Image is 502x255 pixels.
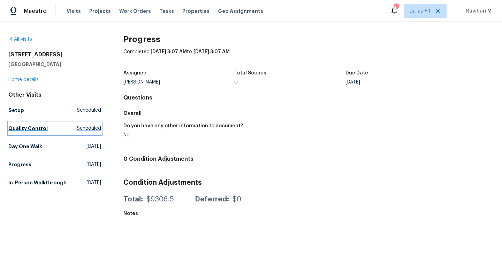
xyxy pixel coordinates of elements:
[8,37,32,42] a: All visits
[218,8,263,15] span: Geo Assignments
[67,8,81,15] span: Visits
[345,80,457,85] div: [DATE]
[8,107,24,114] h5: Setup
[233,196,241,203] div: $0
[119,8,151,15] span: Work Orders
[123,71,146,75] h5: Assignee
[146,196,174,203] div: $9306.5
[234,71,266,75] h5: Total Scopes
[151,49,187,54] span: [DATE] 3:07 AM
[123,80,235,85] div: [PERSON_NAME]
[345,71,368,75] h5: Due Date
[8,158,101,171] a: Progress[DATE]
[77,125,101,132] span: Scheduled
[8,91,101,98] div: Other Visits
[123,211,138,216] h5: Notes
[8,61,101,68] h5: [GEOGRAPHIC_DATA]
[234,80,345,85] div: 0
[8,179,67,186] h5: In-Person Walkthrough
[8,143,42,150] h5: Day One Walk
[8,51,101,58] h2: [STREET_ADDRESS]
[123,133,303,137] div: No
[86,143,101,150] span: [DATE]
[123,196,143,203] div: Total:
[77,107,101,114] span: Scheduled
[463,8,492,15] span: Ravihari M
[182,8,210,15] span: Properties
[8,161,31,168] h5: Progress
[123,123,243,128] h5: Do you have any other information to document?
[86,179,101,186] span: [DATE]
[8,122,101,135] a: Quality ControlScheduled
[195,196,229,203] div: Deferred:
[123,36,494,43] h2: Progress
[123,110,494,117] h5: Overall
[8,125,48,132] h5: Quality Control
[8,176,101,189] a: In-Person Walkthrough[DATE]
[123,48,494,66] div: Completed: to
[159,9,174,14] span: Tasks
[8,140,101,153] a: Day One Walk[DATE]
[193,49,230,54] span: [DATE] 3:07 AM
[410,8,431,15] span: Dallas + 1
[8,77,39,82] a: Home details
[123,156,494,162] h4: 0 Condition Adjustments
[8,104,101,117] a: SetupScheduled
[123,94,494,101] h4: Questions
[394,4,398,11] div: 45
[123,179,494,186] h3: Condition Adjustments
[89,8,111,15] span: Projects
[86,161,101,168] span: [DATE]
[24,8,47,15] span: Maestro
